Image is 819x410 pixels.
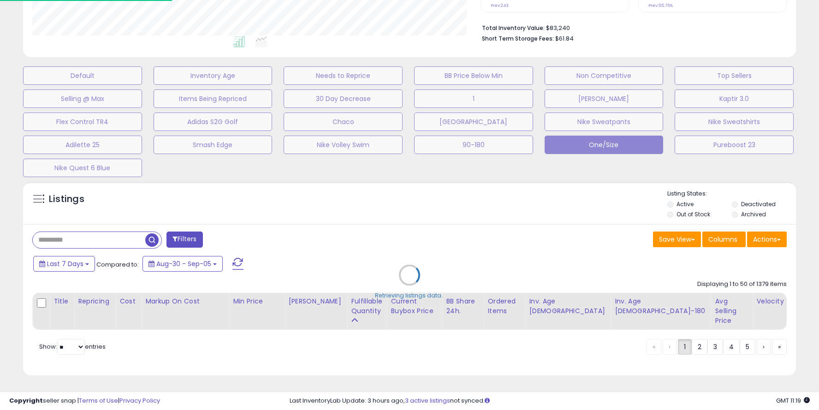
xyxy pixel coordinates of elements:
[555,34,574,43] span: $61.84
[79,396,118,405] a: Terms of Use
[23,113,142,131] button: Flex Control TR4
[545,113,664,131] button: Nike Sweatpants
[414,89,533,108] button: 1
[405,396,450,405] a: 3 active listings
[675,113,794,131] button: Nike Sweatshirts
[284,66,403,85] button: Needs to Reprice
[9,396,43,405] strong: Copyright
[9,397,160,405] div: seller snap | |
[290,397,810,405] div: Last InventoryLab Update: 3 hours ago, not synced.
[23,89,142,108] button: Selling @ Max
[119,396,160,405] a: Privacy Policy
[648,3,673,8] small: Prev: 55.76%
[154,89,273,108] button: Items Being Repriced
[23,66,142,85] button: Default
[154,136,273,154] button: Smash Edge
[284,136,403,154] button: Nike Volley Swim
[154,113,273,131] button: Adidas S2G Golf
[491,3,509,8] small: Prev: 243
[675,66,794,85] button: Top Sellers
[23,136,142,154] button: Adilette 25
[375,291,444,299] div: Retrieving listings data..
[545,136,664,154] button: One/Size
[414,113,533,131] button: [GEOGRAPHIC_DATA]
[482,35,554,42] b: Short Term Storage Fees:
[284,89,403,108] button: 30 Day Decrease
[675,136,794,154] button: Pureboost 23
[414,66,533,85] button: BB Price Below Min
[776,396,810,405] span: 2025-09-13 11:19 GMT
[545,66,664,85] button: Non Competitive
[414,136,533,154] button: 90-180
[675,89,794,108] button: Kaptir 3.0
[482,24,545,32] b: Total Inventory Value:
[284,113,403,131] button: Chaco
[482,22,780,33] li: $83,240
[154,66,273,85] button: Inventory Age
[23,159,142,177] button: Nike Quest 6 Blue
[545,89,664,108] button: [PERSON_NAME]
